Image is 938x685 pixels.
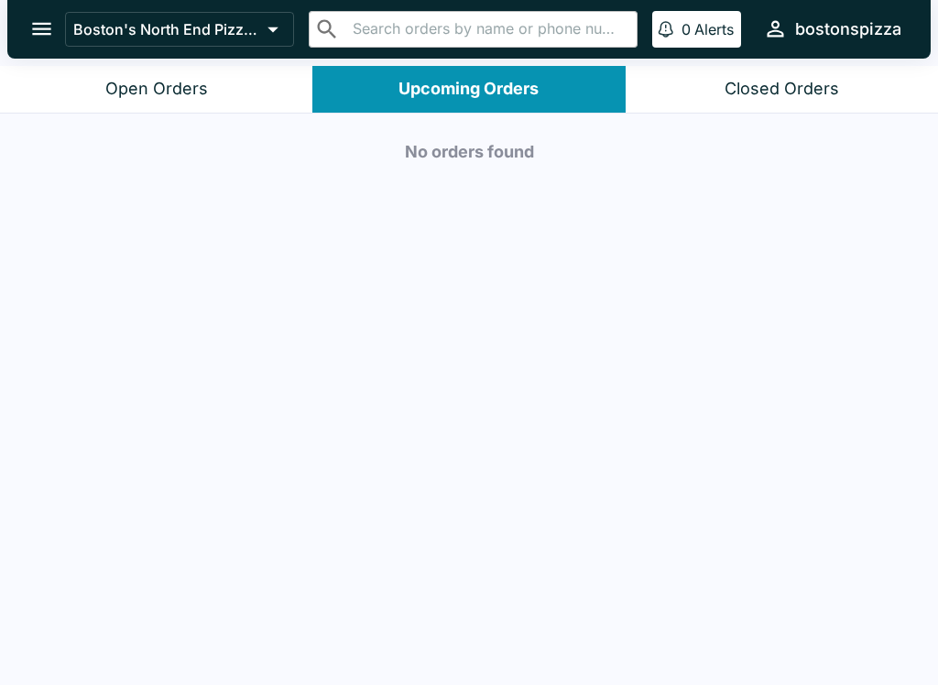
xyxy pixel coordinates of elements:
[73,20,260,38] p: Boston's North End Pizza Bakery
[398,79,539,100] div: Upcoming Orders
[65,12,294,47] button: Boston's North End Pizza Bakery
[105,79,208,100] div: Open Orders
[694,20,734,38] p: Alerts
[682,20,691,38] p: 0
[18,5,65,52] button: open drawer
[347,16,629,42] input: Search orders by name or phone number
[756,9,909,49] button: bostonspizza
[725,79,839,100] div: Closed Orders
[795,18,901,40] div: bostonspizza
